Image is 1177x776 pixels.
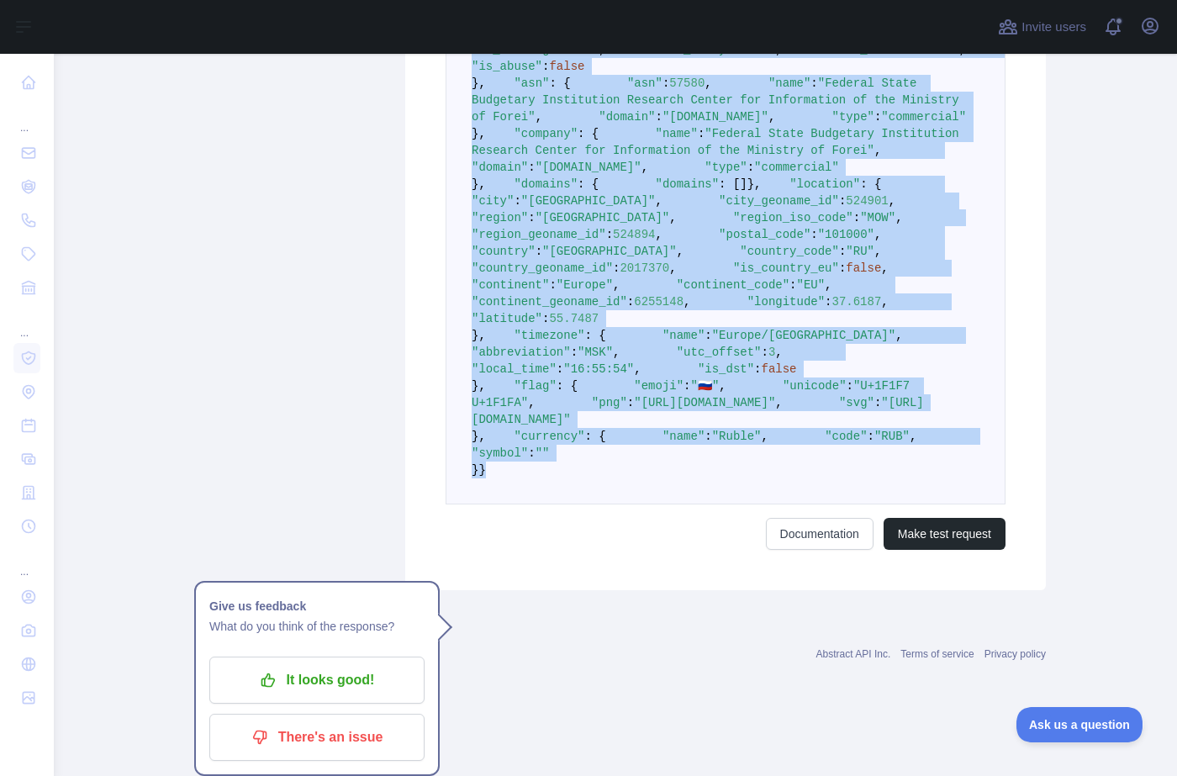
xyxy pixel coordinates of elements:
span: : [606,228,613,241]
span: 6255148 [634,295,684,309]
span: , [655,228,662,241]
span: : [705,430,711,443]
span: "domains" [655,177,719,191]
span: , [775,346,782,359]
span: "commercial" [881,110,966,124]
span: , [874,144,881,157]
span: }, [747,177,762,191]
span: "country_code" [740,245,839,258]
span: "city" [472,194,514,208]
span: "RU" [846,245,874,258]
span: 3 [768,346,775,359]
span: : [789,278,796,292]
span: "country" [472,245,536,258]
span: , [613,346,620,359]
span: : [839,261,846,275]
span: : [754,362,761,376]
span: , [677,245,684,258]
span: , [895,329,902,342]
span: "country_geoname_id" [472,261,613,275]
span: "latitude" [472,312,542,325]
span: "16:55:54" [563,362,634,376]
span: "[GEOGRAPHIC_DATA]" [536,211,670,224]
span: : [514,194,520,208]
span: : [747,161,754,174]
span: 57580 [669,77,705,90]
span: "region_iso_code" [733,211,853,224]
span: "city_geoname_id" [719,194,839,208]
span: : [762,346,768,359]
span: }, [472,177,486,191]
span: : [874,110,881,124]
span: "symbol" [472,446,528,460]
span: , [634,362,641,376]
span: : [557,362,563,376]
span: 37.6187 [832,295,882,309]
span: : [627,295,634,309]
span: 524894 [613,228,655,241]
span: "domain" [472,161,528,174]
div: ... [13,545,40,578]
span: }, [472,430,486,443]
div: ... [13,101,40,135]
span: "longitude" [747,295,825,309]
span: "asn" [627,77,662,90]
span: : [705,329,711,342]
span: "MSK" [578,346,613,359]
span: "Europe" [557,278,613,292]
span: "Federal State Budgetary Institution Research Center for Information of the Ministry of Forei" [472,77,966,124]
span: : [810,228,817,241]
span: : [] [719,177,747,191]
span: "is_abuse" [472,60,542,73]
span: "name" [662,430,705,443]
span: "unicode" [783,379,847,393]
span: : [839,194,846,208]
span: : [528,211,535,224]
span: , [874,245,881,258]
span: "[GEOGRAPHIC_DATA]" [542,245,677,258]
span: : [542,60,549,73]
a: Abstract API Inc. [816,648,891,660]
span: : [847,379,853,393]
span: "region_geoname_id" [472,228,606,241]
span: : { [578,127,599,140]
span: "postal_code" [719,228,810,241]
span: false [846,261,881,275]
span: , [768,110,775,124]
a: Privacy policy [984,648,1046,660]
span: : [528,446,535,460]
span: : [853,211,860,224]
span: "is_dst" [698,362,754,376]
span: "[GEOGRAPHIC_DATA]" [521,194,656,208]
span: , [655,194,662,208]
span: "utc_offset" [677,346,762,359]
span: "domains" [514,177,578,191]
span: "timezone" [514,329,584,342]
span: : [655,110,662,124]
span: , [705,77,711,90]
span: 524901 [846,194,888,208]
span: "commercial" [754,161,839,174]
span: "type" [705,161,747,174]
span: : [698,127,705,140]
span: : { [860,177,881,191]
span: , [881,295,888,309]
span: : [874,396,881,409]
a: Terms of service [900,648,974,660]
span: : [810,77,817,90]
span: , [669,261,676,275]
span: "local_time" [472,362,557,376]
span: "[URL][DOMAIN_NAME]" [634,396,775,409]
span: "currency" [514,430,584,443]
span: } [478,463,485,477]
span: , [889,194,895,208]
span: , [641,161,648,174]
span: : { [557,379,578,393]
button: Make test request [884,518,1005,550]
span: "company" [514,127,578,140]
span: }, [472,329,486,342]
span: "Ruble" [712,430,762,443]
span: "[DOMAIN_NAME]" [536,161,641,174]
span: , [881,261,888,275]
span: , [775,396,782,409]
